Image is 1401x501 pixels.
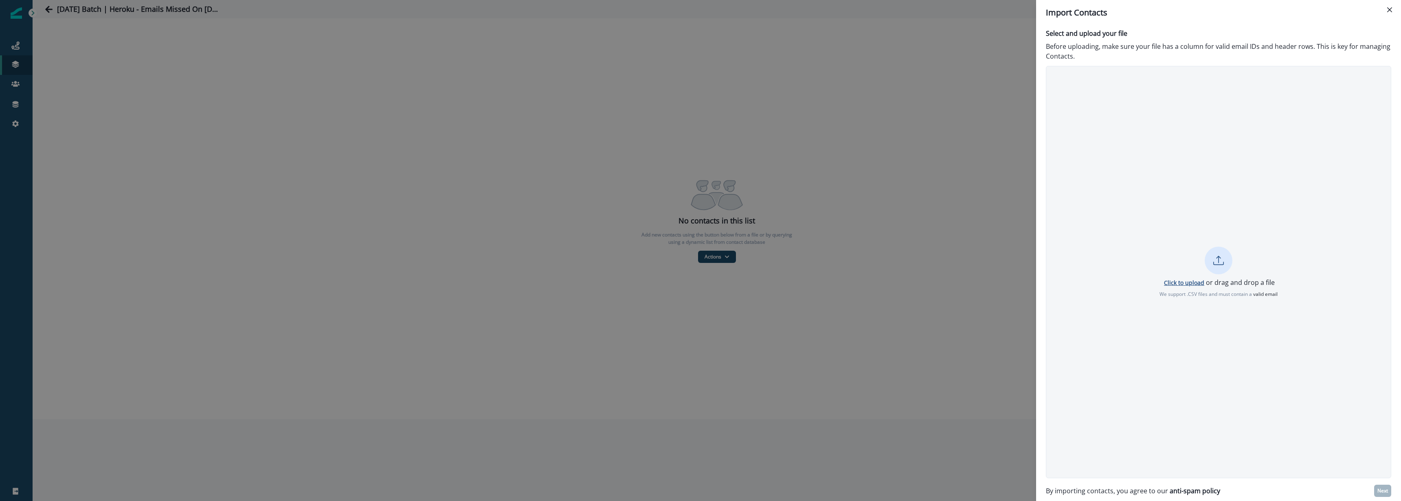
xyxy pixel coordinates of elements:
p: We support .CSV files and must contain a [1159,291,1278,298]
p: Before uploading, make sure your file has a column for valid email IDs and header rows. This is k... [1046,42,1391,61]
p: Click to upload [1164,279,1204,287]
button: Next [1374,485,1391,497]
p: By importing contacts, you agree to our [1046,486,1220,496]
p: Select and upload your file [1046,28,1391,38]
p: or drag and drop a file [1162,278,1275,287]
button: Close [1383,3,1396,16]
p: Import Contacts [1046,7,1107,19]
span: valid email [1253,291,1278,298]
a: anti-spam policy [1170,486,1220,495]
p: Next [1377,488,1388,494]
button: Click to upload [1162,279,1206,287]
